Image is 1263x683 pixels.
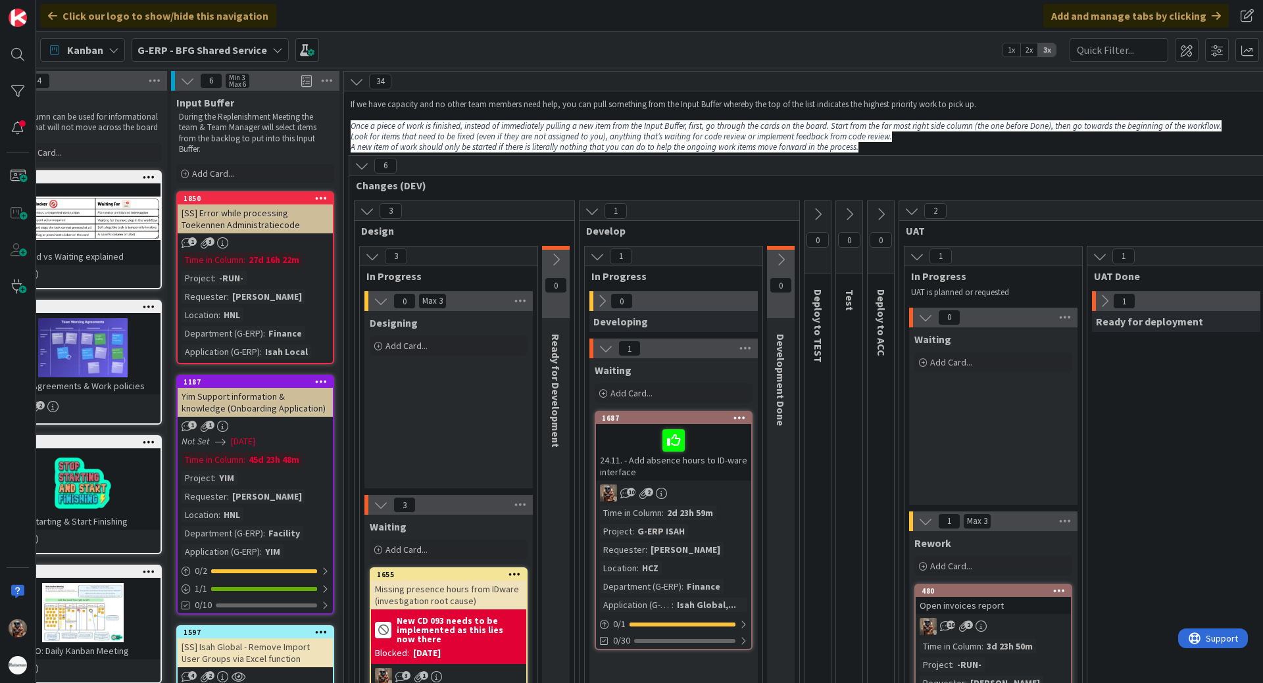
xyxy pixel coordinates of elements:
div: HOW TO: Daily Kanban Meeting [5,642,161,659]
span: 4 [188,671,197,680]
span: : [260,344,262,359]
div: 1687 [596,412,751,424]
img: Visit kanbanzone.com [9,9,27,27]
span: Input Buffer [176,96,234,109]
span: 3 [206,237,214,246]
div: 1655 [371,569,526,580]
span: 10 [627,488,635,496]
div: Location [182,308,218,322]
b: New CD 093 needs to be implemented as this lies now there [397,616,522,644]
div: Application (G-ERP) [600,598,672,612]
div: 894 [5,436,161,448]
div: Project [920,657,952,672]
div: Missing presence hours from IDware (investigation root cause) [371,580,526,609]
div: 0/1 [596,616,751,632]
div: Application (G-ERP) [182,344,260,359]
div: Click our logo to show/hide this navigation [40,4,276,28]
span: : [263,526,265,540]
span: 1 [938,513,960,529]
div: Location [600,561,637,575]
span: 1x [1003,43,1020,57]
div: 480 [922,586,1071,596]
span: Ready for Development [549,334,562,448]
span: 0 [870,232,892,248]
span: : [263,326,265,341]
div: Open invoices report [916,597,1071,614]
p: This column can be used for informational tickets that will not move across the board [7,112,159,133]
div: 1597[SS] Isah Global - Remove Import User Groups via Excel function [178,626,333,667]
span: 1 [188,237,197,246]
span: Kanban [67,42,103,58]
div: 1339Team Agreements & Work policies [5,301,161,394]
span: 2 [645,488,653,496]
span: 1 [188,421,197,429]
span: 3 [393,497,416,513]
span: 16 [947,621,955,629]
span: 3 [385,248,407,264]
span: Ready for deployment [1096,315,1203,328]
span: In Progress [591,270,746,283]
span: Deploy to ACC [875,289,888,356]
div: Department (G-ERP) [182,326,263,341]
div: Max 3 [967,518,987,525]
div: 1655Missing presence hours from IDware (investigation root cause) [371,569,526,609]
span: 34 [369,74,391,89]
div: 1187 [178,376,333,388]
div: G-ERP ISAH [634,524,688,538]
span: 3 [402,671,410,680]
span: In Progress [911,270,1066,283]
div: Isah Global,... [674,598,739,612]
div: 1974 [5,172,161,183]
span: : [218,308,220,322]
div: 2d 23h 59m [664,506,716,520]
i: Not Set [182,435,210,447]
div: 1850 [178,193,333,204]
span: : [672,598,674,612]
div: Stop Starting & Start Finishing [5,513,161,530]
span: : [662,506,664,520]
span: Development Done [774,334,787,426]
div: [DATE] [413,646,441,660]
span: 0 [838,232,860,248]
div: Location [182,507,218,522]
div: Min 3 [229,74,245,81]
span: Add Card... [20,147,62,158]
span: UAT [906,224,1254,237]
div: Finance [683,579,724,594]
div: Team Agreements & Work policies [5,377,161,394]
div: [PERSON_NAME] [647,542,724,557]
div: VK [916,618,1071,635]
div: 24.11. - Add absence hours to ID-ware interface [596,424,751,481]
span: : [981,639,983,653]
span: 0 [938,310,960,325]
div: 0/2 [178,563,333,579]
div: Isah Local [262,344,311,359]
span: 1 [1112,248,1135,264]
span: Waiting [370,520,407,533]
span: Add Card... [930,560,972,572]
div: HCZ [639,561,662,575]
span: 0 [545,277,567,293]
span: Add Card... [930,356,972,368]
span: : [243,252,245,267]
div: -RUN- [216,271,247,285]
div: 1974 [11,173,161,182]
span: Develop [586,224,783,237]
div: Department (G-ERP) [600,579,681,594]
div: Blocked vs Waiting explained [5,248,161,265]
span: 0 [610,293,633,309]
span: Waiting [914,333,951,346]
div: [PERSON_NAME] [229,289,305,304]
b: G-ERP - BFG Shared Service [137,43,267,57]
div: 1/1 [178,580,333,597]
em: A new item of work should only be started if there is literally nothing that you can do to help t... [351,141,858,153]
div: 45d 23h 48m [245,452,303,467]
span: : [227,289,229,304]
p: During the Replenishment Meeting the team & Team Manager will select items from the backlog to pu... [179,112,332,154]
div: VK [596,484,751,502]
span: 0 [770,277,792,293]
div: 1597 [178,626,333,638]
div: Application (G-ERP) [182,544,260,559]
span: 6 [374,158,397,174]
div: 1687 [602,413,751,423]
